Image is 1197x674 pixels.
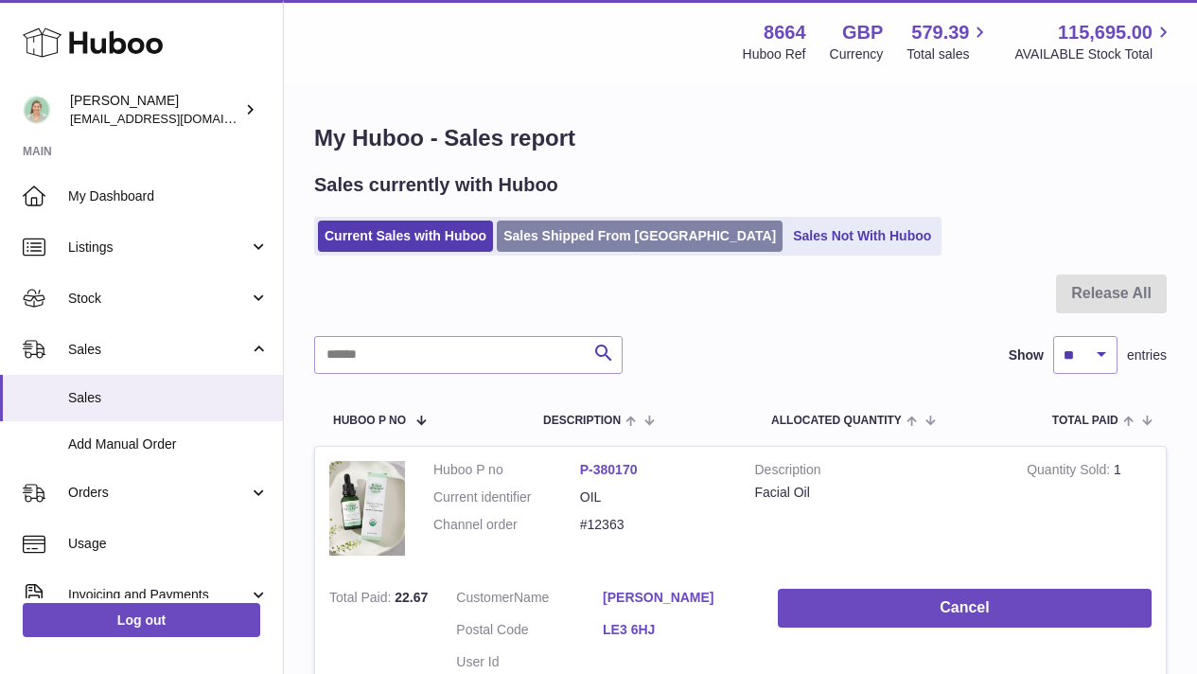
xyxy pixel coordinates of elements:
strong: Description [755,461,999,484]
h2: Sales currently with Huboo [314,172,558,198]
span: entries [1127,346,1167,364]
div: Facial Oil [755,484,999,502]
a: Sales Shipped From [GEOGRAPHIC_DATA] [497,221,783,252]
a: P-380170 [580,462,638,477]
span: Orders [68,484,249,502]
h1: My Huboo - Sales report [314,123,1167,153]
a: Current Sales with Huboo [318,221,493,252]
dt: Channel order [433,516,580,534]
span: Add Manual Order [68,435,269,453]
span: Total sales [907,45,991,63]
td: 1 [1012,447,1166,576]
button: Cancel [778,589,1152,628]
span: Sales [68,389,269,407]
span: Description [543,415,621,427]
strong: GBP [842,20,883,45]
span: Listings [68,239,249,257]
span: 22.67 [395,590,428,605]
img: hello@thefacialcuppingexpert.com [23,96,51,124]
a: [PERSON_NAME] [603,589,749,607]
span: Total paid [1052,415,1118,427]
a: 115,695.00 AVAILABLE Stock Total [1014,20,1174,63]
span: Invoicing and Payments [68,586,249,604]
div: Huboo Ref [743,45,806,63]
dt: Huboo P no [433,461,580,479]
span: Sales [68,341,249,359]
dt: User Id [456,653,603,671]
dd: #12363 [580,516,727,534]
a: 579.39 Total sales [907,20,991,63]
strong: Total Paid [329,590,395,610]
span: Huboo P no [333,415,406,427]
div: [PERSON_NAME] [70,92,240,128]
dt: Current identifier [433,488,580,506]
span: Usage [68,535,269,553]
a: Sales Not With Huboo [786,221,938,252]
span: Customer [456,590,514,605]
strong: Quantity Sold [1027,462,1114,482]
dt: Name [456,589,603,612]
span: ALLOCATED Quantity [771,415,902,427]
span: 115,695.00 [1058,20,1153,45]
dt: Postal Code [456,621,603,644]
a: Log out [23,603,260,637]
span: 579.39 [911,20,969,45]
a: LE3 6HJ [603,621,749,639]
span: My Dashboard [68,187,269,205]
label: Show [1009,346,1044,364]
span: [EMAIL_ADDRESS][DOMAIN_NAME] [70,111,278,126]
span: AVAILABLE Stock Total [1014,45,1174,63]
dd: OIL [580,488,727,506]
div: Currency [830,45,884,63]
strong: 8664 [764,20,806,45]
img: 86641712262092.png [329,461,405,557]
span: Stock [68,290,249,308]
